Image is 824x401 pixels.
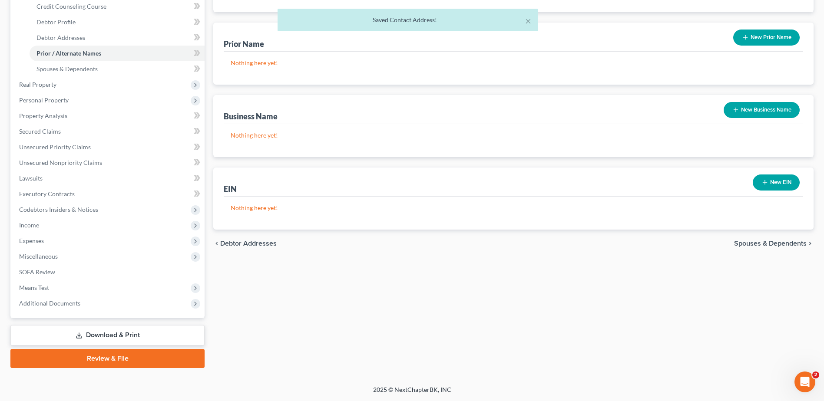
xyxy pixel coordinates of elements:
[19,174,43,182] span: Lawsuits
[794,371,815,392] iframe: Intercom live chat
[231,131,796,140] p: Nothing here yet!
[224,184,237,194] div: EIN
[19,299,80,307] span: Additional Documents
[36,34,85,41] span: Debtor Addresses
[12,139,205,155] a: Unsecured Priority Claims
[10,349,205,368] a: Review & File
[165,385,660,401] div: 2025 © NextChapterBK, INC
[12,264,205,280] a: SOFA Review
[753,174,800,191] button: New EIN
[19,253,58,260] span: Miscellaneous
[19,159,102,166] span: Unsecured Nonpriority Claims
[19,237,44,244] span: Expenses
[19,221,39,229] span: Income
[213,240,277,247] button: chevron_left Debtor Addresses
[734,240,807,247] span: Spouses & Dependents
[12,124,205,139] a: Secured Claims
[724,102,800,118] button: New Business Name
[19,96,69,104] span: Personal Property
[19,190,75,197] span: Executory Contracts
[19,143,91,151] span: Unsecured Priority Claims
[12,155,205,171] a: Unsecured Nonpriority Claims
[10,325,205,345] a: Download & Print
[19,268,55,276] span: SOFA Review
[19,128,61,135] span: Secured Claims
[30,61,205,77] a: Spouses & Dependents
[213,240,220,247] i: chevron_left
[12,186,205,202] a: Executory Contracts
[224,39,264,49] div: Prior Name
[19,112,67,119] span: Property Analysis
[220,240,277,247] span: Debtor Addresses
[734,240,814,247] button: Spouses & Dependents chevron_right
[36,65,98,72] span: Spouses & Dependents
[525,16,531,26] button: ×
[36,3,106,10] span: Credit Counseling Course
[30,46,205,61] a: Prior / Alternate Names
[19,284,49,291] span: Means Test
[30,30,205,46] a: Debtor Addresses
[12,171,205,186] a: Lawsuits
[285,16,531,24] div: Saved Contact Address!
[12,108,205,124] a: Property Analysis
[733,30,800,46] button: New Prior Name
[19,81,56,88] span: Real Property
[807,240,814,247] i: chevron_right
[19,206,98,213] span: Codebtors Insiders & Notices
[231,204,796,212] p: Nothing here yet!
[812,371,819,378] span: 2
[36,49,101,57] span: Prior / Alternate Names
[224,111,278,122] div: Business Name
[231,59,796,67] p: Nothing here yet!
